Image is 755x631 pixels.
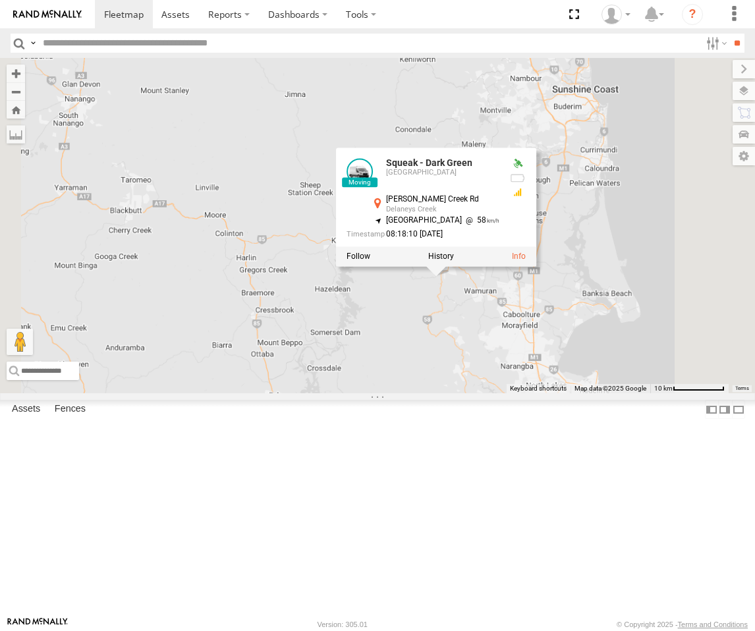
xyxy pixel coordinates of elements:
[705,400,718,419] label: Dock Summary Table to the Left
[732,400,745,419] label: Hide Summary Table
[386,195,499,204] div: [PERSON_NAME] Creek Rd
[386,169,499,177] div: [GEOGRAPHIC_DATA]
[7,125,25,144] label: Measure
[510,173,526,183] div: No battery health information received from this device.
[735,385,749,391] a: Terms
[28,34,38,53] label: Search Query
[701,34,729,53] label: Search Filter Options
[428,252,454,261] label: View Asset History
[654,385,673,392] span: 10 km
[462,215,499,225] span: 58
[718,400,731,419] label: Dock Summary Table to the Right
[512,252,526,261] a: View Asset Details
[733,147,755,165] label: Map Settings
[318,620,368,628] div: Version: 305.01
[386,215,462,225] span: [GEOGRAPHIC_DATA]
[650,384,729,393] button: Map scale: 10 km per 75 pixels
[7,82,25,101] button: Zoom out
[678,620,748,628] a: Terms and Conditions
[48,400,92,419] label: Fences
[617,620,748,628] div: © Copyright 2025 -
[7,101,25,119] button: Zoom Home
[386,206,499,213] div: Delaneys Creek
[347,158,373,184] a: View Asset Details
[386,157,472,168] a: Squeak - Dark Green
[574,385,646,392] span: Map data ©2025 Google
[7,329,33,355] button: Drag Pegman onto the map to open Street View
[510,158,526,169] div: Valid GPS Fix
[5,400,47,419] label: Assets
[510,384,567,393] button: Keyboard shortcuts
[7,618,68,631] a: Visit our Website
[7,65,25,82] button: Zoom in
[597,5,635,24] div: James Oakden
[347,230,499,238] div: Date/time of location update
[347,252,370,261] label: Realtime tracking of Asset
[13,10,82,19] img: rand-logo.svg
[682,4,703,25] i: ?
[510,187,526,198] div: GSM Signal = 3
